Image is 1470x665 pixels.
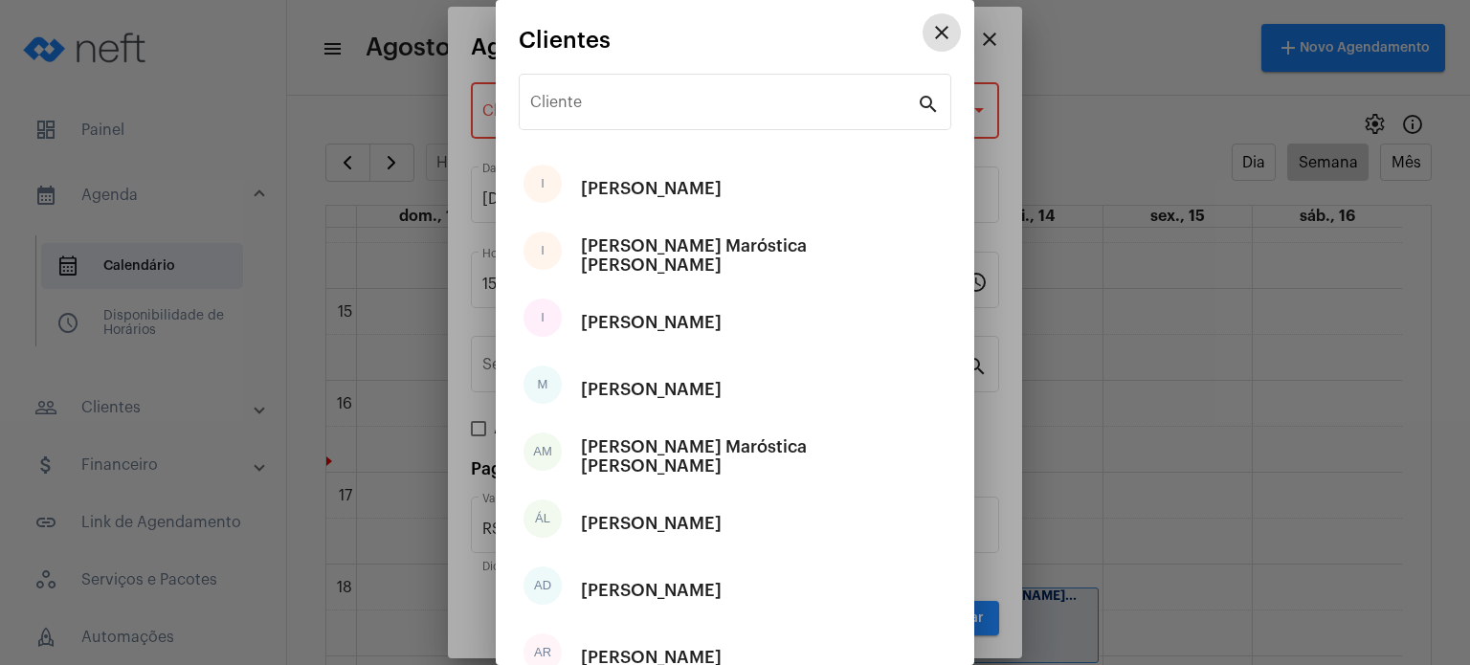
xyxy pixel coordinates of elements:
[523,499,562,538] div: ÁL
[917,92,940,115] mat-icon: search
[523,432,562,471] div: AM
[523,165,562,203] div: I
[523,232,562,270] div: I
[930,21,953,44] mat-icon: close
[581,294,722,351] div: [PERSON_NAME]
[581,495,722,552] div: [PERSON_NAME]
[581,227,947,284] div: [PERSON_NAME] Maróstica [PERSON_NAME]
[581,428,947,485] div: [PERSON_NAME] Maróstica [PERSON_NAME]
[523,366,562,404] div: M
[581,160,722,217] div: [PERSON_NAME]
[530,98,917,115] input: Pesquisar cliente
[523,566,562,605] div: AD
[519,28,611,53] span: Clientes
[581,361,722,418] div: [PERSON_NAME]
[581,562,722,619] div: [PERSON_NAME]
[523,299,562,337] div: I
